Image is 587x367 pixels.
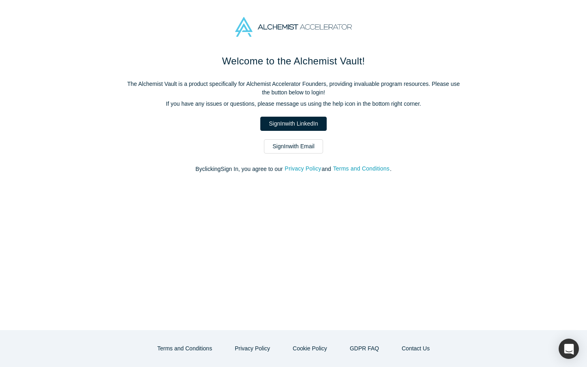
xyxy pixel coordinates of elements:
[123,54,464,68] h1: Welcome to the Alchemist Vault!
[393,341,438,356] button: Contact Us
[123,100,464,108] p: If you have any issues or questions, please message us using the help icon in the bottom right co...
[264,139,323,154] a: SignInwith Email
[123,80,464,97] p: The Alchemist Vault is a product specifically for Alchemist Accelerator Founders, providing inval...
[284,164,321,173] button: Privacy Policy
[260,117,326,131] a: SignInwith LinkedIn
[341,341,387,356] a: GDPR FAQ
[284,341,336,356] button: Cookie Policy
[226,341,279,356] button: Privacy Policy
[235,17,352,37] img: Alchemist Accelerator Logo
[333,164,390,173] button: Terms and Conditions
[149,341,221,356] button: Terms and Conditions
[123,165,464,173] p: By clicking Sign In , you agree to our and .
